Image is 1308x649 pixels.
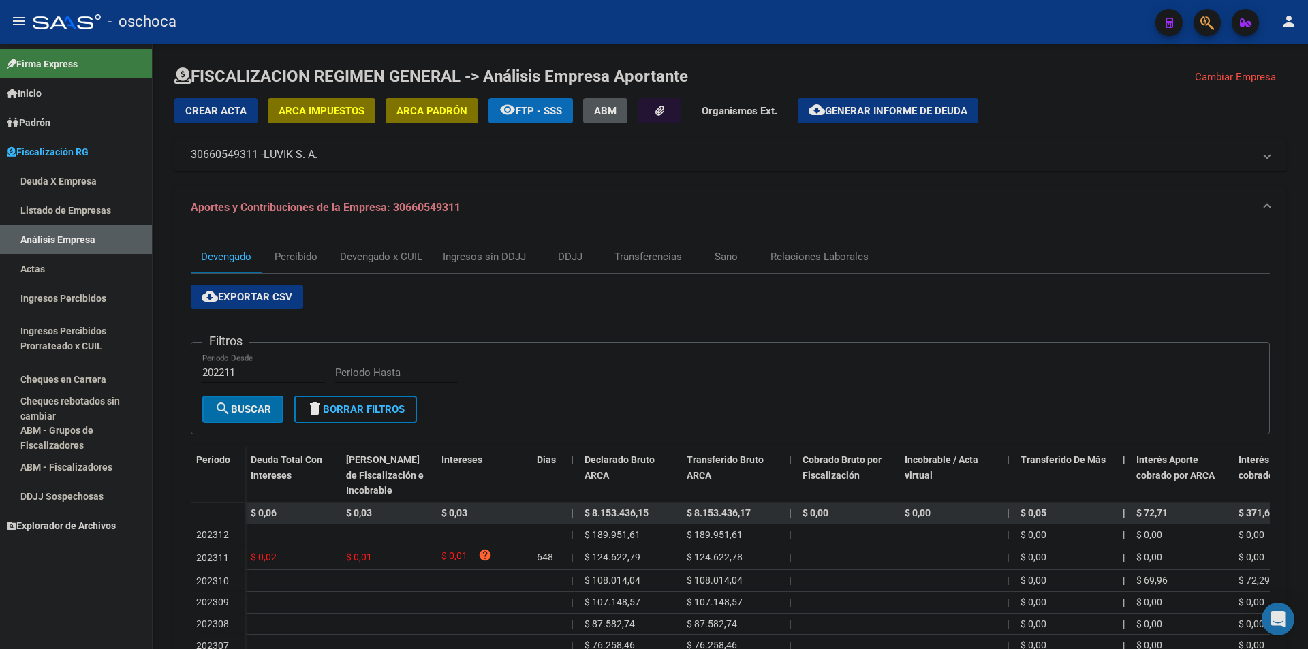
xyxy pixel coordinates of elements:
mat-icon: person [1281,13,1297,29]
span: $ 0,01 [346,552,372,563]
span: | [1123,618,1125,629]
span: $ 0,05 [1021,507,1046,518]
span: | [571,552,573,563]
span: Intereses [441,454,482,465]
span: Interés Aporte cobrado por ARCA [1136,454,1215,481]
span: | [789,552,791,563]
button: ARCA Padrón [386,98,478,123]
span: 648 [537,552,553,563]
span: $ 108.014,04 [687,575,743,586]
div: Percibido [275,249,317,264]
div: DDJJ [558,249,582,264]
span: $ 0,00 [1021,552,1046,563]
span: $ 0,01 [441,548,467,567]
span: $ 0,00 [1239,552,1264,563]
datatable-header-cell: Incobrable / Acta virtual [899,445,1001,505]
button: Exportar CSV [191,285,303,309]
datatable-header-cell: Transferido Bruto ARCA [681,445,783,505]
span: $ 189.951,61 [585,529,640,540]
datatable-header-cell: Declarado Bruto ARCA [579,445,681,505]
span: $ 72,71 [1136,507,1168,518]
i: help [478,548,492,562]
button: FTP - SSS [488,98,573,123]
mat-icon: cloud_download [809,101,825,118]
span: | [1007,529,1009,540]
span: - oschoca [108,7,176,37]
button: Buscar [202,396,283,423]
datatable-header-cell: Dias [531,445,565,505]
datatable-header-cell: | [1117,445,1131,505]
span: $ 69,96 [1136,575,1168,586]
span: FTP - SSS [516,105,562,117]
span: 202308 [196,618,229,629]
span: Cambiar Empresa [1195,71,1276,83]
button: Crear Acta [174,98,258,123]
div: Devengado x CUIL [340,249,422,264]
span: | [789,575,791,586]
span: | [1123,529,1125,540]
span: $ 0,00 [803,507,828,518]
button: Borrar Filtros [294,396,417,423]
strong: Organismos Ext. [702,105,777,117]
span: $ 87.582,74 [687,618,737,629]
span: 202309 [196,597,229,607]
span: $ 8.153.436,15 [585,507,649,518]
span: $ 124.622,79 [585,552,640,563]
mat-icon: remove_red_eye [499,101,516,118]
span: $ 0,00 [1239,597,1264,607]
span: Dias [537,454,556,465]
span: Declarado Bruto ARCA [585,454,655,481]
span: | [571,454,574,465]
span: $ 0,00 [1021,529,1046,540]
span: Exportar CSV [202,291,292,303]
span: | [1123,575,1125,586]
span: ARCA Padrón [396,105,467,117]
button: ARCA Impuestos [268,98,375,123]
button: Organismos Ext. [691,98,788,123]
mat-expansion-panel-header: Aportes y Contribuciones de la Empresa: 30660549311 [174,186,1286,229]
span: Fiscalización RG [7,144,89,159]
span: | [1123,507,1125,518]
div: Transferencias [614,249,682,264]
div: Devengado [201,249,251,264]
span: [PERSON_NAME] de Fiscalización e Incobrable [346,454,424,496]
span: $ 0,03 [441,507,467,518]
span: Inicio [7,86,42,101]
datatable-header-cell: Interés Aporte cobrado por ARCA [1131,445,1233,505]
span: $ 0,00 [1239,618,1264,629]
span: | [571,529,573,540]
span: | [1007,507,1010,518]
datatable-header-cell: | [783,445,797,505]
span: Incobrable / Acta virtual [905,454,978,481]
span: $ 0,00 [1239,529,1264,540]
div: Sano [715,249,738,264]
span: ABM [594,105,617,117]
span: Transferido De Más [1021,454,1106,465]
span: | [789,507,792,518]
span: Generar informe de deuda [825,105,967,117]
span: | [1123,597,1125,607]
span: | [571,575,573,586]
span: | [1007,552,1009,563]
div: Ingresos sin DDJJ [443,249,526,264]
mat-icon: search [215,400,231,417]
div: Relaciones Laborales [770,249,869,264]
span: 202311 [196,552,229,563]
div: Open Intercom Messenger [1262,603,1294,635]
span: Firma Express [7,57,78,72]
span: $ 0,06 [251,507,277,518]
span: | [1123,454,1125,465]
span: $ 0,00 [1021,575,1046,586]
span: Cobrado Bruto por Fiscalización [803,454,882,481]
span: $ 124.622,78 [687,552,743,563]
span: LUVIK S. A. [264,147,317,162]
datatable-header-cell: Período [191,445,245,503]
datatable-header-cell: Transferido De Más [1015,445,1117,505]
span: $ 72,29 [1239,575,1270,586]
mat-panel-title: 30660549311 - [191,147,1253,162]
span: $ 0,00 [1021,597,1046,607]
span: | [1007,597,1009,607]
span: | [571,597,573,607]
span: $ 87.582,74 [585,618,635,629]
span: | [789,454,792,465]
